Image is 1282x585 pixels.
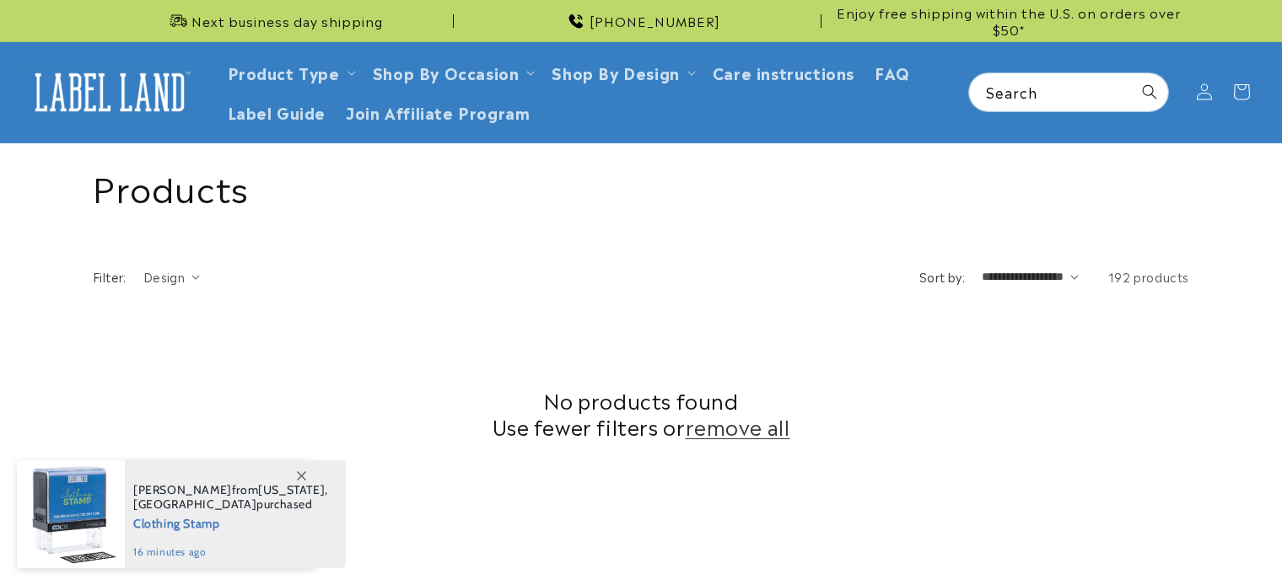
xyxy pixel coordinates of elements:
h2: No products found Use fewer filters or [93,387,1189,439]
span: [PHONE_NUMBER] [590,13,720,30]
summary: Shop By Occasion [363,52,542,92]
span: [GEOGRAPHIC_DATA] [133,496,256,512]
span: from , purchased [133,483,328,512]
summary: Product Type [218,52,363,92]
summary: Shop By Design [541,52,702,92]
a: Label Guide [218,92,337,131]
span: Join Affiliate Program [346,102,530,121]
a: Shop By Design [552,61,679,83]
label: Sort by: [919,268,965,285]
span: [PERSON_NAME] [133,482,232,497]
span: Enjoy free shipping within the U.S. on orders over $50* [828,4,1189,37]
span: FAQ [875,62,910,82]
a: remove all [686,413,790,439]
span: Label Guide [228,102,326,121]
button: Search [1131,73,1168,110]
span: Next business day shipping [191,13,383,30]
a: Join Affiliate Program [336,92,540,131]
a: Care instructions [703,52,865,92]
span: 192 products [1108,268,1189,285]
span: Design [143,268,185,285]
img: Label Land [25,66,194,118]
span: [US_STATE] [258,482,325,497]
summary: Design (0 selected) [143,268,200,286]
span: Care instructions [713,62,854,82]
a: Label Land [19,60,201,125]
h2: Filter: [93,268,127,286]
span: Shop By Occasion [373,62,520,82]
a: FAQ [865,52,920,92]
h1: Products [93,164,1189,208]
a: Product Type [228,61,340,83]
